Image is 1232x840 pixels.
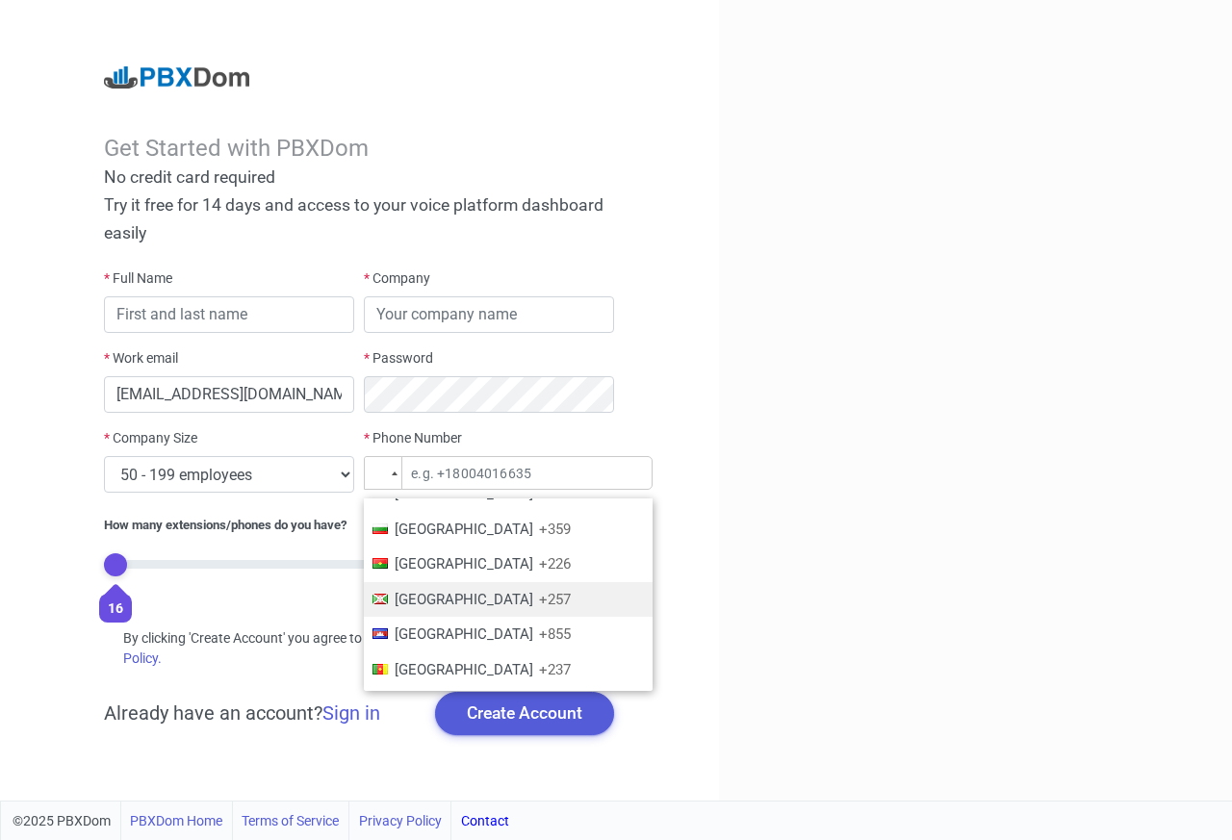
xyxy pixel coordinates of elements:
input: Your work email [104,376,354,413]
span: [GEOGRAPHIC_DATA] [395,591,533,608]
input: First and last name [104,296,354,333]
label: Password [364,348,433,369]
span: [GEOGRAPHIC_DATA] [395,625,533,643]
div: How many extensions/phones do you have? [104,516,614,535]
span: [GEOGRAPHIC_DATA] [395,661,533,678]
label: Company Size [104,428,197,448]
label: Full Name [104,268,172,289]
span: [GEOGRAPHIC_DATA] [395,521,533,538]
div: By clicking 'Create Account' you agree to PBXDom's and [104,628,614,669]
input: e.g. +18004016635 [364,456,653,490]
span: No credit card required Try it free for 14 days and access to your voice platform dashboard easily [104,167,603,242]
label: Company [364,268,430,289]
span: +257 [539,591,571,608]
a: Privacy Policy [359,802,442,840]
span: +237 [539,661,571,678]
div: Get Started with PBXDom [104,135,614,163]
a: PBXDom Home [130,802,222,840]
span: [GEOGRAPHIC_DATA] [395,555,533,573]
span: +855 [539,625,571,643]
label: Work email [104,348,178,369]
span: +359 [539,521,571,538]
a: Sign in [322,701,380,725]
span: 16 [108,600,123,616]
div: ©2025 PBXDom [13,802,509,840]
input: Your company name [364,296,614,333]
button: Create Account [435,692,614,734]
label: Phone Number [364,428,462,448]
h5: Already have an account? [104,701,380,725]
span: +226 [539,555,571,573]
a: Contact [461,802,509,840]
a: Terms of Service [242,802,339,840]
